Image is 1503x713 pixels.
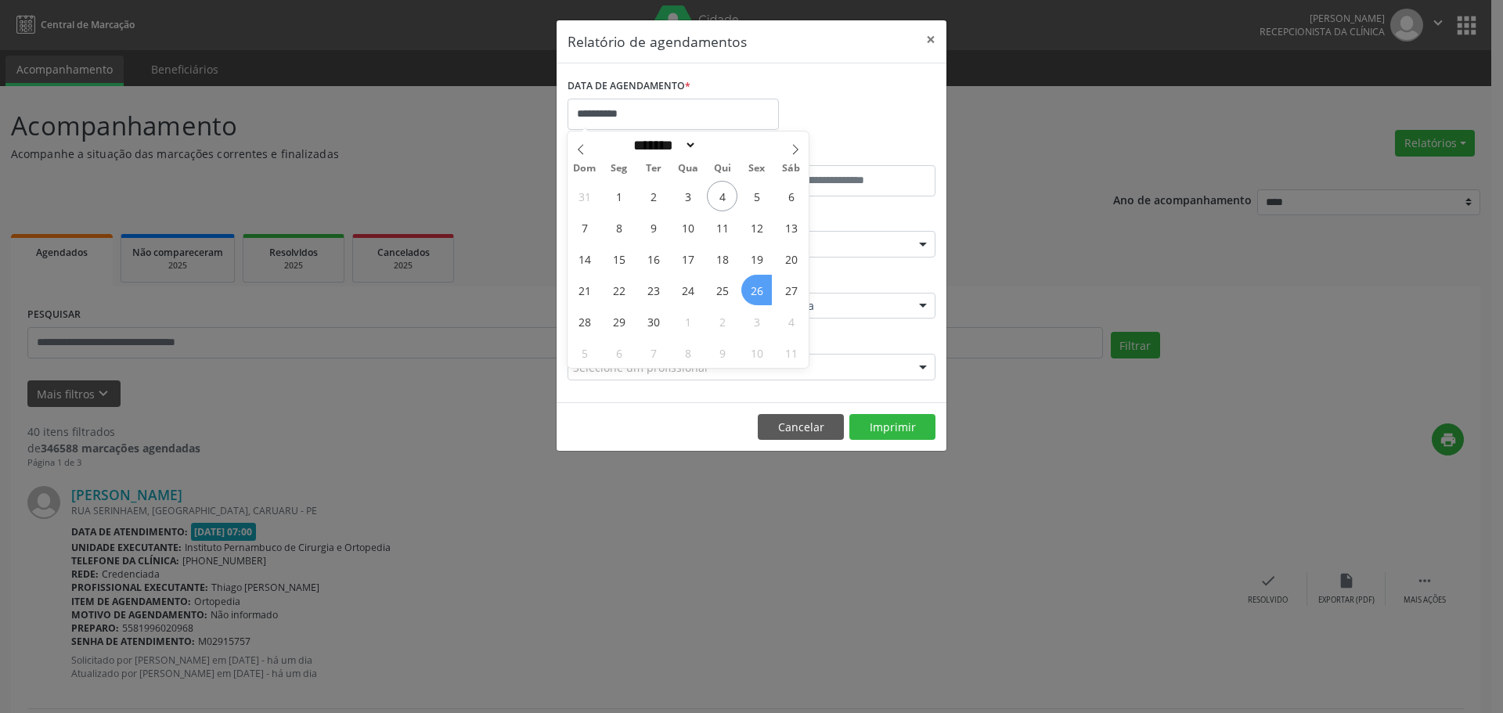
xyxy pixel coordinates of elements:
input: Year [697,137,748,153]
span: Setembro 4, 2025 [707,181,737,211]
span: Setembro 12, 2025 [741,212,772,243]
span: Setembro 20, 2025 [776,243,806,274]
span: Outubro 8, 2025 [672,337,703,368]
span: Setembro 5, 2025 [741,181,772,211]
span: Setembro 21, 2025 [569,275,600,305]
span: Selecione um profissional [573,359,708,376]
span: Setembro 7, 2025 [569,212,600,243]
h5: Relatório de agendamentos [568,31,747,52]
span: Setembro 27, 2025 [776,275,806,305]
span: Sáb [774,164,809,174]
button: Imprimir [849,414,935,441]
span: Agosto 31, 2025 [569,181,600,211]
span: Setembro 24, 2025 [672,275,703,305]
span: Setembro 19, 2025 [741,243,772,274]
span: Outubro 4, 2025 [776,306,806,337]
span: Setembro 23, 2025 [638,275,669,305]
span: Setembro 6, 2025 [776,181,806,211]
span: Setembro 17, 2025 [672,243,703,274]
button: Cancelar [758,414,844,441]
span: Setembro 13, 2025 [776,212,806,243]
span: Setembro 18, 2025 [707,243,737,274]
span: Setembro 1, 2025 [604,181,634,211]
span: Ter [636,164,671,174]
span: Qua [671,164,705,174]
span: Outubro 9, 2025 [707,337,737,368]
span: Setembro 3, 2025 [672,181,703,211]
span: Setembro 16, 2025 [638,243,669,274]
span: Setembro 30, 2025 [638,306,669,337]
span: Outubro 3, 2025 [741,306,772,337]
span: Setembro 26, 2025 [741,275,772,305]
span: Outubro 10, 2025 [741,337,772,368]
span: Seg [602,164,636,174]
span: Outubro 7, 2025 [638,337,669,368]
span: Setembro 14, 2025 [569,243,600,274]
span: Setembro 22, 2025 [604,275,634,305]
span: Outubro 1, 2025 [672,306,703,337]
span: Outubro 5, 2025 [569,337,600,368]
span: Setembro 11, 2025 [707,212,737,243]
span: Setembro 2, 2025 [638,181,669,211]
button: Close [915,20,946,59]
label: ATÉ [755,141,935,165]
span: Setembro 8, 2025 [604,212,634,243]
span: Setembro 25, 2025 [707,275,737,305]
span: Outubro 6, 2025 [604,337,634,368]
span: Setembro 9, 2025 [638,212,669,243]
span: Setembro 28, 2025 [569,306,600,337]
span: Dom [568,164,602,174]
span: Qui [705,164,740,174]
span: Sex [740,164,774,174]
span: Setembro 29, 2025 [604,306,634,337]
span: Setembro 15, 2025 [604,243,634,274]
span: Setembro 10, 2025 [672,212,703,243]
select: Month [628,137,697,153]
span: Outubro 2, 2025 [707,306,737,337]
label: DATA DE AGENDAMENTO [568,74,690,99]
span: Outubro 11, 2025 [776,337,806,368]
